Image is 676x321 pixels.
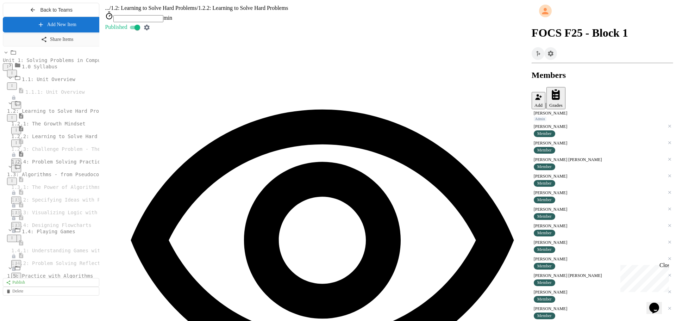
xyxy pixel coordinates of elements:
span: Member [537,148,552,153]
div: [PERSON_NAME] [534,223,665,229]
div: [PERSON_NAME] [534,111,671,116]
span: Member [537,313,552,319]
span: min [163,15,172,21]
span: 1.2.1: The Growth Mindset [11,121,86,126]
span: Member [537,181,552,186]
div: [PERSON_NAME] [PERSON_NAME] [534,273,665,278]
button: More options [7,70,17,77]
div: [PERSON_NAME] [534,174,665,179]
span: 1.3.1: The Power of Algorithms [11,184,100,190]
div: My Account [532,3,673,19]
span: Member [537,280,552,285]
span: | [545,102,546,108]
span: Unit 1: Solving Problems in Computer Science [3,57,133,63]
span: Member [537,164,552,169]
button: More options [7,82,17,90]
div: [PERSON_NAME] [534,257,665,262]
a: Share Items [3,32,111,47]
span: 1.2: Learning to Solve Hard Problems [111,5,197,11]
span: Member [537,197,552,203]
span: Member [537,230,552,236]
span: 1.4: Playing Games [22,229,75,234]
button: Back to Teams [3,3,99,17]
span: / [109,5,111,11]
button: Add [532,92,545,109]
h2: Members [532,70,673,80]
div: Unpublished [11,95,99,101]
div: Chat with us now!Close [3,3,49,45]
span: 1.4.2: Problem Solving Reflection [11,260,109,266]
span: 1.0 Syllabus [22,64,57,69]
a: Publish [3,278,99,287]
span: Member [537,131,552,136]
div: [PERSON_NAME] [534,240,665,245]
div: [PERSON_NAME] [534,124,665,129]
div: Admin [534,117,546,121]
span: 1.3: Algorithms - from Pseudocode to Flowcharts [7,172,146,177]
span: 1.5: Practice with Algorithms [7,273,93,279]
a: Add New Item [3,17,111,32]
button: Click to see fork details [532,47,544,60]
span: 1.2.3: Challenge Problem - The Bridge [11,146,121,152]
div: [PERSON_NAME] [534,141,665,146]
span: Member [537,247,552,252]
span: 1.2.4: Problem Solving Practice [11,159,103,165]
span: Back to Teams [40,7,73,13]
span: 1.3.2: Specifying Ideas with Pseudocode [11,197,127,203]
span: 1.3.4: Designing Flowcharts [11,222,92,228]
span: 1.1: Unit Overview [22,76,75,82]
span: 1.3.3: Visualizing Logic with Flowcharts [11,210,130,215]
button: More options [7,235,17,242]
span: 1.1.1: Unit Overview [25,89,85,95]
div: [PERSON_NAME] [PERSON_NAME] [534,157,665,162]
span: 1.2.2: Learning to Solve Hard Problems [198,5,288,11]
button: Grades [546,87,565,110]
span: 1.4.1: Understanding Games with Flowcharts [11,248,136,253]
div: [PERSON_NAME] [534,290,665,295]
span: Member [537,264,552,269]
a: Delete [3,287,99,296]
span: Member [537,297,552,302]
span: 1.2.2: Learning to Solve Hard Problems [11,134,124,139]
span: Member [537,214,552,219]
span: 1.2: Learning to Solve Hard Problems [7,108,114,114]
h1: FOCS F25 - Block 1 [532,26,673,39]
div: [PERSON_NAME] [534,306,665,311]
iframe: chat widget [618,262,669,292]
span: ... [105,5,109,11]
button: Assignment Settings [544,47,557,60]
div: [PERSON_NAME] [534,190,665,196]
iframe: chat widget [646,293,669,314]
span: Published [105,24,127,30]
span: / [196,5,198,11]
div: [PERSON_NAME] [534,207,665,212]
